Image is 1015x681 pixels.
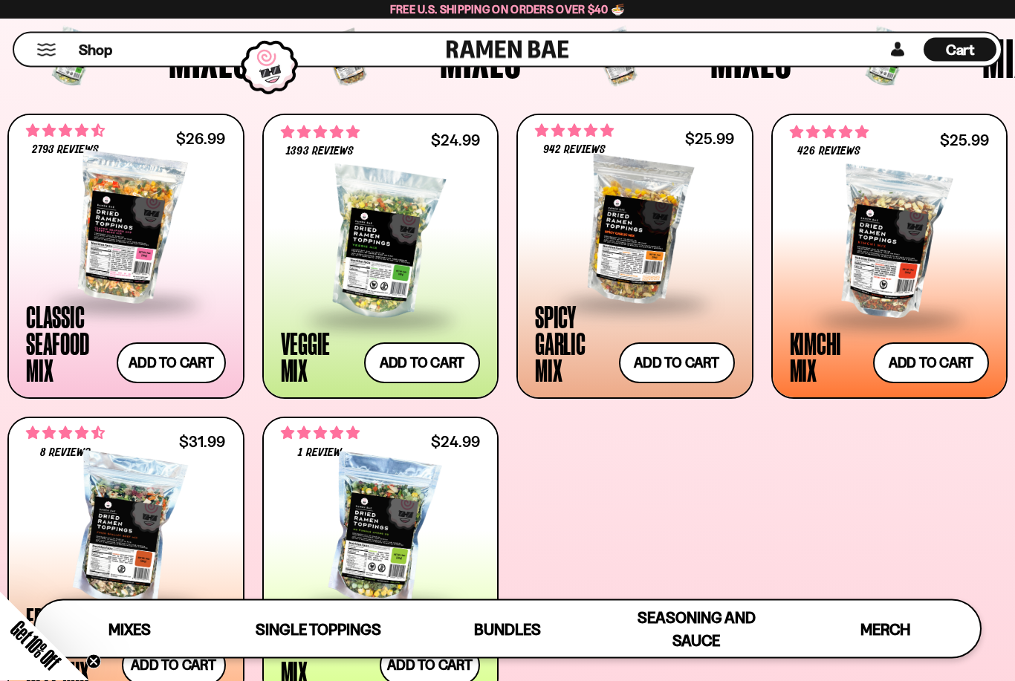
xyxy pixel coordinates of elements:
[7,616,65,674] span: Get 10% Off
[281,330,357,384] div: Veggie Mix
[40,448,91,460] span: 8 reviews
[924,33,996,66] a: Cart
[535,122,614,141] span: 4.75 stars
[638,608,756,650] span: Seasoning and Sauce
[281,424,360,443] span: 5.00 stars
[79,38,112,62] a: Shop
[431,435,480,449] div: $24.99
[35,601,224,657] a: Mixes
[298,448,341,460] span: 1 review
[286,146,353,158] span: 1393 reviews
[790,330,866,384] div: Kimchi Mix
[224,601,412,657] a: Single Toppings
[797,146,860,158] span: 426 reviews
[86,654,101,669] button: Close teaser
[940,134,989,148] div: $25.99
[108,620,151,639] span: Mixes
[860,620,910,639] span: Merch
[26,304,109,384] div: Classic Seafood Mix
[413,601,602,657] a: Bundles
[281,123,360,143] span: 4.76 stars
[602,601,791,657] a: Seasoning and Sauce
[256,620,381,639] span: Single Toppings
[179,435,225,449] div: $31.99
[79,40,112,60] span: Shop
[516,114,753,399] a: 4.75 stars 942 reviews $25.99 Spicy Garlic Mix Add to cart
[262,114,499,399] a: 4.76 stars 1393 reviews $24.99 Veggie Mix Add to cart
[36,44,56,56] button: Mobile Menu Trigger
[390,2,626,16] span: Free U.S. Shipping on Orders over $40 🍜
[176,132,225,146] div: $26.99
[26,122,105,141] span: 4.68 stars
[431,134,480,148] div: $24.99
[771,114,1008,399] a: 4.76 stars 426 reviews $25.99 Kimchi Mix Add to cart
[543,145,606,157] span: 942 reviews
[535,304,612,384] div: Spicy Garlic Mix
[474,620,541,639] span: Bundles
[946,41,975,59] span: Cart
[791,601,979,657] a: Merch
[117,343,225,384] button: Add to cart
[7,114,244,399] a: 4.68 stars 2793 reviews $26.99 Classic Seafood Mix Add to cart
[619,343,735,384] button: Add to cart
[364,343,480,384] button: Add to cart
[685,132,734,146] div: $25.99
[26,424,105,443] span: 4.62 stars
[873,343,989,384] button: Add to cart
[790,123,869,143] span: 4.76 stars
[32,145,99,157] span: 2793 reviews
